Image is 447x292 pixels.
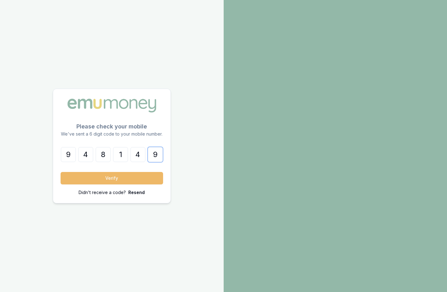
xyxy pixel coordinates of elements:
[61,122,163,131] p: Please check your mobile
[79,189,126,196] p: Didn't receive a code?
[61,172,163,184] button: Verify
[65,96,158,114] img: Emu Money
[61,131,163,137] p: We've sent a 6 digit code to your mobile number.
[128,189,145,196] p: Resend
